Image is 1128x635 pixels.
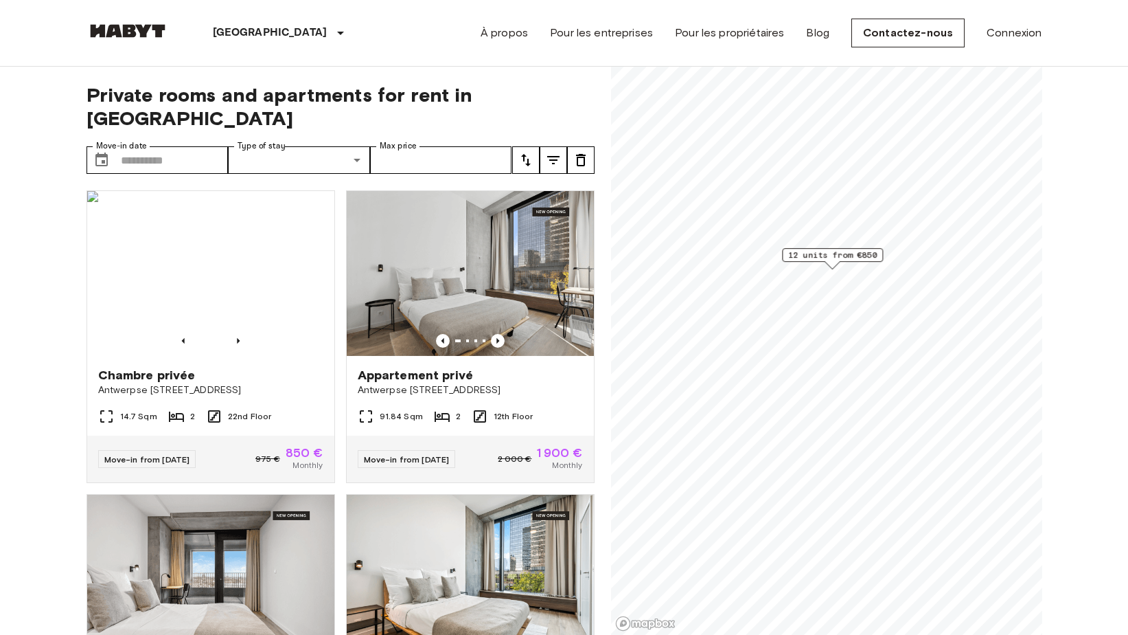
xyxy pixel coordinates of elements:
[550,25,653,41] a: Pour les entreprises
[231,334,245,348] button: Previous image
[481,25,528,41] a: À propos
[96,140,147,152] label: Move-in date
[537,447,582,459] span: 1 900 €
[346,190,595,483] a: Marketing picture of unit BE-23-003-045-001Previous imagePrevious imageAppartement privéAntwerpse...
[255,453,280,465] span: 975 €
[851,19,965,47] a: Contactez-nous
[358,383,583,397] span: Antwerpse [STREET_ADDRESS]
[364,454,450,465] span: Move-in from [DATE]
[98,383,323,397] span: Antwerpse [STREET_ADDRESS]
[456,410,461,423] span: 2
[87,83,595,130] span: Private rooms and apartments for rent in [GEOGRAPHIC_DATA]
[540,146,567,174] button: tune
[806,25,829,41] a: Blog
[491,334,505,348] button: Previous image
[675,25,784,41] a: Pour les propriétaires
[104,454,190,465] span: Move-in from [DATE]
[380,140,417,152] label: Max price
[782,248,883,269] div: Map marker
[436,334,450,348] button: Previous image
[498,453,531,465] span: 2 000 €
[358,367,474,383] span: Appartement privé
[494,410,533,423] span: 12th Floor
[788,249,877,261] span: 12 units from €850
[615,616,676,632] a: Mapbox logo
[552,459,582,471] span: Monthly
[120,410,157,423] span: 14.7 Sqm
[567,146,595,174] button: tune
[88,146,115,174] button: Choose date
[987,25,1041,41] a: Connexion
[286,447,323,459] span: 850 €
[238,140,286,152] label: Type of stay
[87,191,334,356] img: Marketing picture of unit BE-23-003-090-002
[380,410,423,423] span: 91.84 Sqm
[98,367,196,383] span: Chambre privée
[347,191,594,356] img: Marketing picture of unit BE-23-003-045-001
[176,334,190,348] button: Previous image
[512,146,540,174] button: tune
[190,410,195,423] span: 2
[228,410,272,423] span: 22nd Floor
[213,25,327,41] p: [GEOGRAPHIC_DATA]
[292,459,323,471] span: Monthly
[87,24,169,38] img: Habyt
[87,190,335,483] a: Marketing picture of unit BE-23-003-090-002Previous imagePrevious imageChambre privéeAntwerpse [S...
